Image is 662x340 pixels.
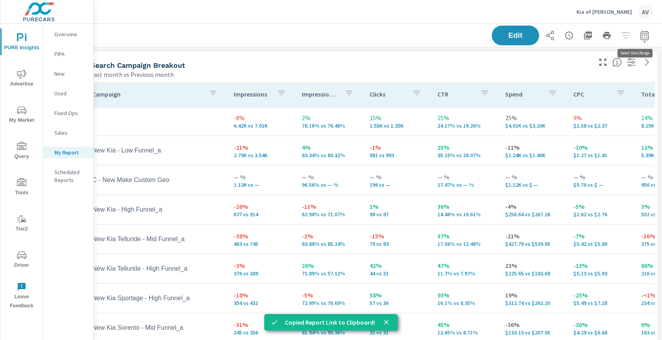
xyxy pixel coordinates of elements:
p: -5% [573,202,629,211]
div: Scheduled Reports [43,166,93,186]
span: Tier2 [3,214,41,234]
p: 245 vs 356 [234,329,289,336]
p: -5% [302,290,357,300]
td: New Kia - High Funnel_a [86,200,227,219]
p: 78.16% vs 76.48% [302,123,357,129]
p: 42% [370,261,425,270]
p: $1,117.88 vs $ — [505,182,560,188]
p: 96.56% vs — % [302,182,357,188]
p: 1,553 vs 1,350 [370,123,425,129]
p: 6,424 vs 7,008 [234,123,289,129]
p: CPC [573,90,610,98]
p: 81.94% vs 90.36% [302,329,357,336]
p: 35.15% vs 28.07% [437,152,493,158]
p: 26% [302,261,357,270]
p: — % [302,172,357,182]
span: This is a summary of Search performance results by campaign. Each column can be sorted. [612,58,622,67]
td: New Kia Telluride - Mid Funnel_a [86,229,227,249]
p: Copied Report Link to Clipboard! [285,318,375,327]
p: 25% [437,113,493,123]
p: 11.7% vs 7.97% [437,270,493,277]
p: -13% [573,261,629,270]
div: nav menu [0,24,43,314]
button: Edit [492,26,539,45]
td: New Kia - Low Funnel_a [86,141,227,160]
p: Impression Share [302,90,338,98]
p: $4.29 vs $6.68 [573,329,629,336]
p: 93% [437,290,493,300]
p: -3% [234,261,289,270]
span: Leave Feedback [3,282,41,310]
p: — % [505,172,560,182]
td: New Kia Sportage - High Funnel_a [86,288,227,308]
div: Used [43,87,93,99]
button: Make Fullscreen [597,56,609,69]
button: close [381,317,392,327]
p: Overview [54,30,87,38]
p: 98 vs 97 [370,211,425,217]
p: -7% [573,231,629,241]
p: $2.58 vs $2.37 [573,123,629,129]
p: $5.13 vs $5.93 [573,270,629,277]
p: 2,791 vs 3,538 [234,152,289,158]
p: $312.74 vs $262.20 [505,300,560,306]
td: New Kia Sorento - Mid Funnel_a [86,318,227,338]
p: 83.34% vs 80.32% [302,152,357,158]
p: -36% [573,320,629,329]
p: 354 vs 431 [234,300,289,306]
p: 14.48% vs 10.61% [437,211,493,217]
p: 1,122 vs — [234,182,289,188]
p: 25% [505,113,560,123]
p: 9% [573,113,629,123]
p: $133.13 vs $207.05 [505,329,560,336]
p: -25% [573,290,629,300]
span: My Market [3,106,41,125]
p: $225.65 vs $183.69 [505,270,560,277]
p: 57 vs 36 [370,300,425,306]
p: Scheduled Reports [54,168,87,184]
p: 24.17% vs 19.26% [437,123,493,129]
p: $4,008.42 vs $3,199.42 [505,123,560,129]
div: Sales [43,127,93,139]
p: $5.70 vs $ — [573,182,629,188]
div: Overview [43,28,93,40]
p: Used [54,89,87,97]
p: — % [437,172,493,182]
p: 37% [437,231,493,241]
p: 981 vs 993 [370,152,425,158]
p: -8% [234,113,289,123]
p: -21% [234,143,289,152]
p: Last month vs Previous month [91,70,174,79]
span: Driver [3,251,41,270]
p: 2% [302,113,357,123]
span: PURE Insights [3,33,41,52]
div: My Report [43,147,93,158]
p: -10% [573,143,629,152]
p: 1% [370,202,425,211]
p: $1.27 vs $1.41 [573,152,629,158]
p: New [54,70,87,78]
p: -11% [505,143,560,152]
p: 31 vs 31 [370,329,425,336]
p: Clicks [370,90,406,98]
h5: Search Campaign Breakout [91,61,185,69]
p: -36% [505,320,560,329]
p: 17.06% vs 12.48% [437,241,493,247]
p: Campaign [92,90,202,98]
p: PIPA [54,50,87,58]
span: Advertise [3,69,41,89]
p: Impressions [234,90,270,98]
span: Query [3,142,41,161]
p: 83.88% vs 85.24% [302,241,357,247]
p: 196 vs — [370,182,425,188]
p: -4% [505,202,560,211]
span: Edit [500,32,531,39]
p: 463 vs 745 [234,241,289,247]
p: — % [234,172,289,182]
p: 16.1% vs 8.35% [437,300,493,306]
p: 36% [437,202,493,211]
p: $1,241.65 vs $1,398.95 [505,152,560,158]
p: CTR [437,90,474,98]
p: 79 vs 93 [370,241,425,247]
p: 15% [370,113,425,123]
